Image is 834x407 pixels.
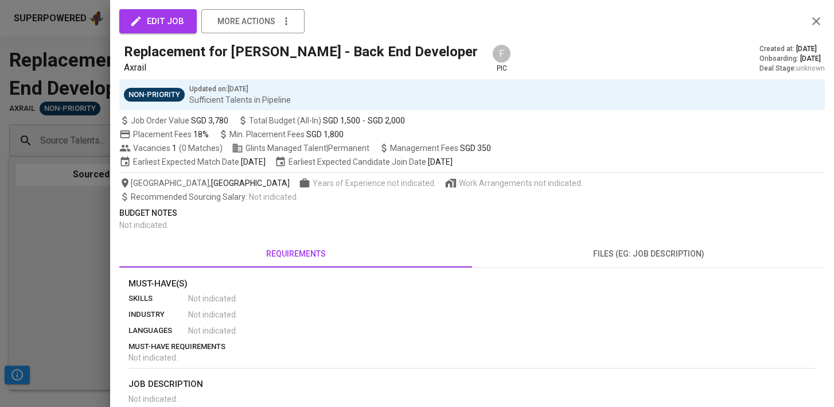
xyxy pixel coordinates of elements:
[217,14,275,29] span: more actions
[275,156,453,168] span: Earliest Expected Candidate Join Date
[193,130,209,139] span: 18%
[119,207,825,219] p: Budget Notes
[119,177,290,189] span: [GEOGRAPHIC_DATA] ,
[188,325,237,336] span: Not indicated .
[241,156,266,168] span: [DATE]
[189,94,291,106] p: Sufficient Talents in Pipeline
[128,277,816,290] p: Must-Have(s)
[492,44,512,64] div: F
[492,44,512,73] div: pic
[323,115,360,126] span: SGD 1,500
[232,142,369,154] span: Glints Managed Talent | Permanent
[368,115,405,126] span: SGD 2,000
[124,42,478,61] h5: Replacement for [PERSON_NAME] - Back End Developer
[800,54,821,64] span: [DATE]
[211,177,290,189] span: [GEOGRAPHIC_DATA]
[759,64,825,73] div: Deal Stage :
[119,142,223,154] span: Vacancies ( 0 Matches )
[460,144,491,153] span: SGD 350
[170,142,177,154] span: 1
[124,62,146,73] span: Axrail
[759,54,825,64] div: Onboarding :
[237,115,405,126] span: Total Budget (All-In)
[313,177,436,189] span: Years of Experience not indicated.
[306,130,344,139] span: SGD 1,800
[459,177,583,189] span: Work Arrangements not indicated.
[128,293,188,304] p: skills
[249,192,298,201] span: Not indicated .
[124,90,185,100] span: Non-Priority
[128,353,178,362] span: Not indicated .
[479,247,818,261] span: files (eg: job description)
[189,84,291,94] p: Updated on : [DATE]
[126,247,465,261] span: requirements
[119,9,197,33] button: edit job
[119,115,228,126] span: Job Order Value
[390,144,491,153] span: Management Fees
[119,220,169,230] span: Not indicated .
[128,341,816,352] p: must-have requirements
[191,115,228,126] span: SGD 3,780
[188,309,237,320] span: Not indicated .
[796,64,825,72] span: unknown
[363,115,365,126] span: -
[229,130,344,139] span: Min. Placement Fees
[119,156,266,168] span: Earliest Expected Match Date
[759,44,825,54] div: Created at :
[132,14,184,29] span: edit job
[128,309,188,320] p: industry
[131,192,249,201] span: Recommended Sourcing Salary :
[128,394,178,404] span: Not indicated .
[188,293,237,304] span: Not indicated .
[128,325,188,336] p: languages
[128,378,816,391] p: job description
[133,130,209,139] span: Placement Fees
[201,9,305,33] button: more actions
[796,44,817,54] span: [DATE]
[428,156,453,168] span: [DATE]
